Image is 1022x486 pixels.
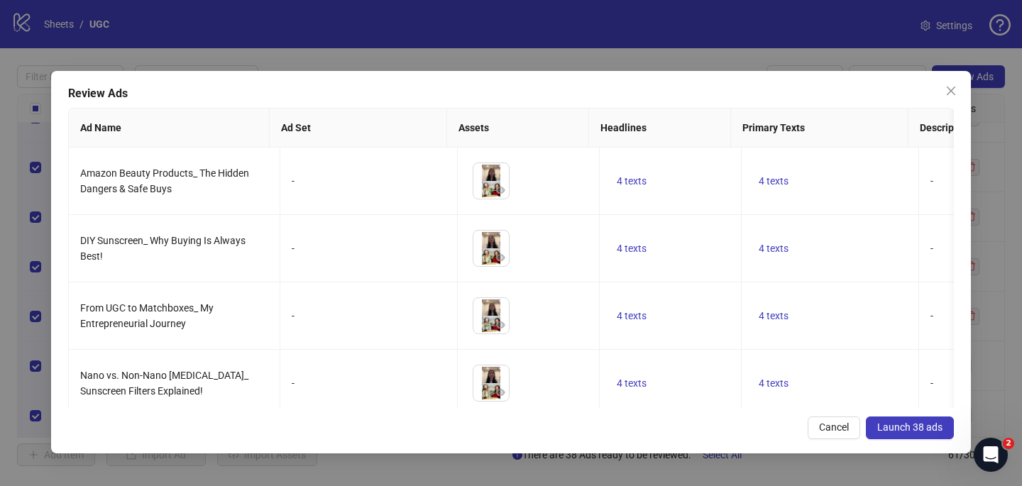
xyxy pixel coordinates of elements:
[753,307,794,324] button: 4 texts
[69,109,270,148] th: Ad Name
[930,175,933,187] span: -
[495,387,505,397] span: eye
[492,249,509,266] button: Preview
[617,377,647,389] span: 4 texts
[940,79,962,102] button: Close
[495,320,505,330] span: eye
[617,310,647,321] span: 4 texts
[930,310,933,321] span: -
[930,377,933,389] span: -
[473,365,509,401] img: Asset 1
[473,298,509,333] img: Asset 1
[495,185,505,195] span: eye
[731,109,908,148] th: Primary Texts
[877,421,943,433] span: Launch 38 ads
[819,421,849,433] span: Cancel
[80,167,249,194] span: Amazon Beauty Products_ The Hidden Dangers & Safe Buys
[473,163,509,199] img: Asset 1
[292,308,446,324] div: -
[611,240,652,257] button: 4 texts
[80,302,214,329] span: From UGC to Matchboxes_ My Entrepreneurial Journey
[617,175,647,187] span: 4 texts
[759,175,789,187] span: 4 texts
[80,235,246,262] span: DIY Sunscreen_ Why Buying Is Always Best!
[753,172,794,189] button: 4 texts
[492,316,509,333] button: Preview
[80,370,248,397] span: Nano vs. Non-Nano [MEDICAL_DATA]_ Sunscreen Filters Explained!
[1003,438,1014,449] span: 2
[492,182,509,199] button: Preview
[270,109,447,148] th: Ad Set
[611,375,652,392] button: 4 texts
[292,241,446,256] div: -
[292,375,446,391] div: -
[611,307,652,324] button: 4 texts
[759,310,789,321] span: 4 texts
[447,109,589,148] th: Assets
[808,416,860,439] button: Cancel
[759,377,789,389] span: 4 texts
[974,438,1008,472] iframe: Intercom live chat
[492,384,509,401] button: Preview
[589,109,731,148] th: Headlines
[930,243,933,254] span: -
[495,253,505,263] span: eye
[292,173,446,189] div: -
[866,416,954,439] button: Launch 38 ads
[945,85,957,96] span: close
[753,375,794,392] button: 4 texts
[473,231,509,266] img: Asset 1
[759,243,789,254] span: 4 texts
[611,172,652,189] button: 4 texts
[617,243,647,254] span: 4 texts
[753,240,794,257] button: 4 texts
[68,85,954,102] div: Review Ads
